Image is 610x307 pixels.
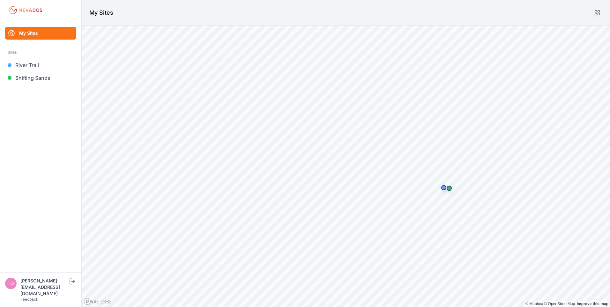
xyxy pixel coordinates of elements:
[20,278,68,297] div: [PERSON_NAME][EMAIL_ADDRESS][DOMAIN_NAME]
[5,59,76,71] a: River Trail
[544,302,575,306] a: OpenStreetMap
[5,71,76,84] a: Shifting Sands
[89,8,113,17] h1: My Sites
[8,49,74,56] div: Sites
[5,278,17,289] img: tom.root@energixrenewables.com
[82,26,610,307] canvas: Map
[577,302,608,306] a: Map feedback
[20,297,38,302] a: Feedback
[84,298,112,305] a: Mapbox logo
[437,181,450,194] div: Map marker
[5,27,76,40] a: My Sites
[8,5,43,15] img: Nevados
[525,302,543,306] a: Mapbox
[443,182,456,195] div: Map marker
